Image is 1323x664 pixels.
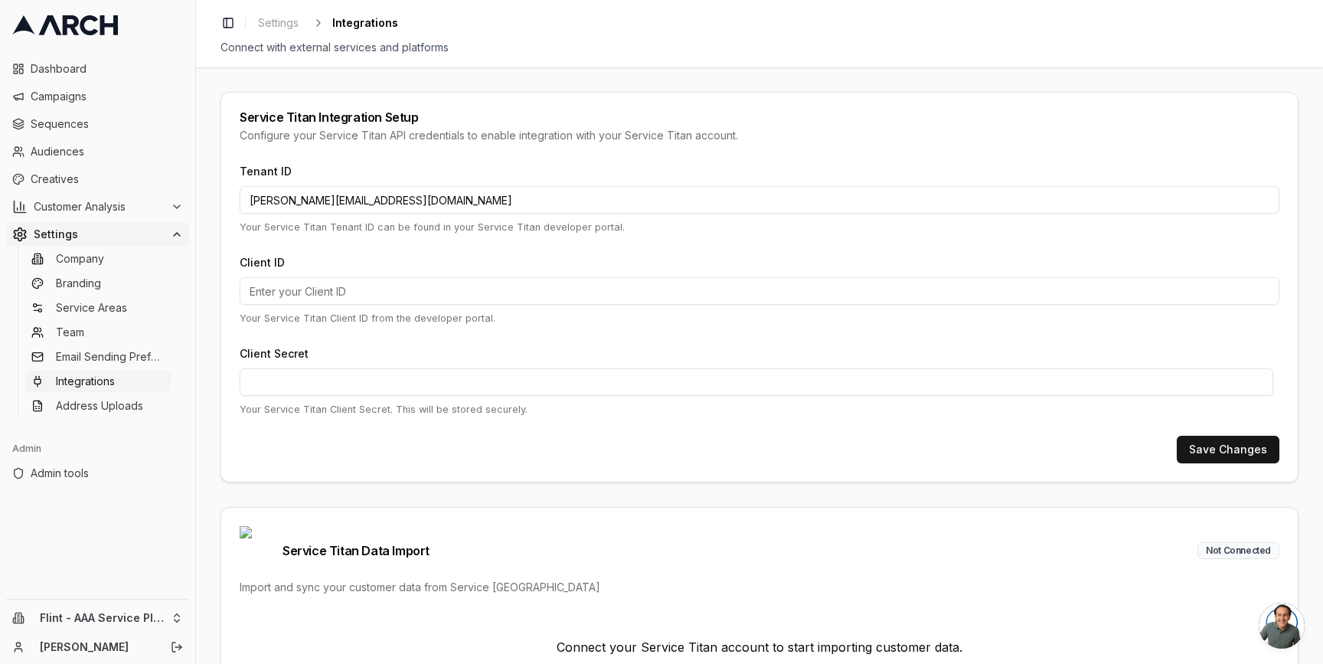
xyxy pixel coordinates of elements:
[240,186,1279,214] input: Enter your Tenant ID
[40,639,154,655] a: [PERSON_NAME]
[34,227,165,242] span: Settings
[240,311,1279,325] p: Your Service Titan Client ID from the developer portal.
[25,273,171,294] a: Branding
[31,89,183,104] span: Campaigns
[6,112,189,136] a: Sequences
[31,144,183,159] span: Audiences
[56,349,165,365] span: Email Sending Preferences
[40,611,165,625] span: Flint - AAA Service Plumbing
[240,220,1279,234] p: Your Service Titan Tenant ID can be found in your Service Titan developer portal.
[240,128,1279,143] div: Configure your Service Titan API credentials to enable integration with your Service Titan account.
[240,402,1279,417] p: Your Service Titan Client Secret. This will be stored securely.
[56,251,104,267] span: Company
[1177,436,1279,463] button: Save Changes
[56,374,115,389] span: Integrations
[258,15,299,31] span: Settings
[56,325,84,340] span: Team
[240,580,1279,595] div: Import and sync your customer data from Service [GEOGRAPHIC_DATA]
[6,461,189,486] a: Admin tools
[25,248,171,270] a: Company
[6,222,189,247] button: Settings
[6,57,189,81] a: Dashboard
[31,116,183,132] span: Sequences
[166,636,188,658] button: Log out
[240,165,292,178] label: Tenant ID
[6,167,189,191] a: Creatives
[56,276,101,291] span: Branding
[240,347,309,360] label: Client Secret
[1259,603,1305,649] a: Open chat
[31,466,183,481] span: Admin tools
[31,61,183,77] span: Dashboard
[240,526,276,575] img: Service Titan logo
[25,297,171,319] a: Service Areas
[6,139,189,164] a: Audiences
[332,15,398,31] span: Integrations
[240,526,430,575] span: Service Titan Data Import
[6,195,189,219] button: Customer Analysis
[240,256,285,269] label: Client ID
[25,322,171,343] a: Team
[6,437,189,461] div: Admin
[252,12,305,34] a: Settings
[1197,542,1279,559] div: Not Connected
[25,395,171,417] a: Address Uploads
[240,638,1279,656] p: Connect your Service Titan account to start importing customer data.
[25,346,171,368] a: Email Sending Preferences
[220,40,1298,55] div: Connect with external services and platforms
[56,300,127,316] span: Service Areas
[25,371,171,392] a: Integrations
[6,606,189,630] button: Flint - AAA Service Plumbing
[240,111,1279,123] div: Service Titan Integration Setup
[31,172,183,187] span: Creatives
[56,398,143,414] span: Address Uploads
[34,199,165,214] span: Customer Analysis
[6,84,189,109] a: Campaigns
[240,277,1279,305] input: Enter your Client ID
[252,12,398,34] nav: breadcrumb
